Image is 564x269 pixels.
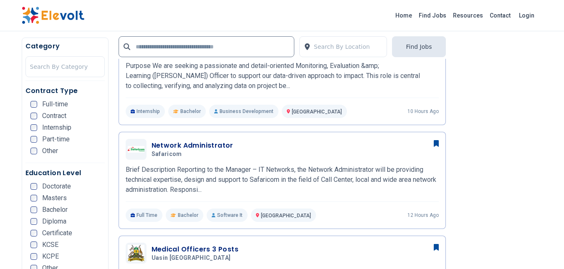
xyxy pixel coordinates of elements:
span: Full-time [42,101,68,108]
input: Internship [30,124,37,131]
span: [GEOGRAPHIC_DATA] [261,213,311,219]
input: Full-time [30,101,37,108]
span: Certificate [42,230,72,236]
span: Masters [42,195,67,201]
p: Internship [126,105,165,118]
span: Doctorate [42,183,71,190]
h3: Medical Officers 3 Posts [152,244,239,254]
span: Bachelor [42,206,68,213]
h5: Education Level [25,168,105,178]
span: [GEOGRAPHIC_DATA] [292,109,342,115]
input: Masters [30,195,37,201]
p: 12 hours ago [407,212,439,219]
p: Full Time [126,209,163,222]
img: Elevolt [22,7,84,24]
a: Login [514,7,539,24]
img: Uasin Gishu County [128,245,144,262]
input: Diploma [30,218,37,225]
span: Bachelor [180,108,201,115]
span: Safaricom [152,151,182,158]
span: Bachelor [178,212,198,219]
a: Resources [450,9,486,22]
p: Software It [207,209,248,222]
a: Find Jobs [415,9,450,22]
h5: Category [25,41,105,51]
h5: Contract Type [25,86,105,96]
button: Find Jobs [392,36,445,57]
a: SokoFreshMonitoring, Evaluation, And Learning InternSokoFreshPurpose We are seeking a passionate ... [126,35,439,118]
input: Doctorate [30,183,37,190]
span: Contract [42,113,66,119]
img: Safaricom [128,146,144,153]
h3: Network Administrator [152,141,233,151]
input: Contract [30,113,37,119]
p: Purpose We are seeking a passionate and detail-oriented Monitoring, Evaluation &amp; Learning ([P... [126,61,439,91]
input: Bachelor [30,206,37,213]
input: Part-time [30,136,37,143]
a: SafaricomNetwork AdministratorSafaricomBrief Description Reporting to the Manager – IT Networks, ... [126,139,439,222]
iframe: Chat Widget [522,229,564,269]
input: Other [30,148,37,154]
span: Uasin [GEOGRAPHIC_DATA] [152,254,231,262]
input: KCPE [30,253,37,260]
span: KCSE [42,241,58,248]
a: Home [392,9,415,22]
span: Internship [42,124,71,131]
a: Contact [486,9,514,22]
input: KCSE [30,241,37,248]
span: KCPE [42,253,59,260]
input: Certificate [30,230,37,236]
span: Diploma [42,218,66,225]
span: Part-time [42,136,70,143]
p: Business Development [209,105,278,118]
p: 10 hours ago [407,108,439,115]
span: Other [42,148,58,154]
p: Brief Description Reporting to the Manager – IT Networks, the Network Administrator will be provi... [126,165,439,195]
